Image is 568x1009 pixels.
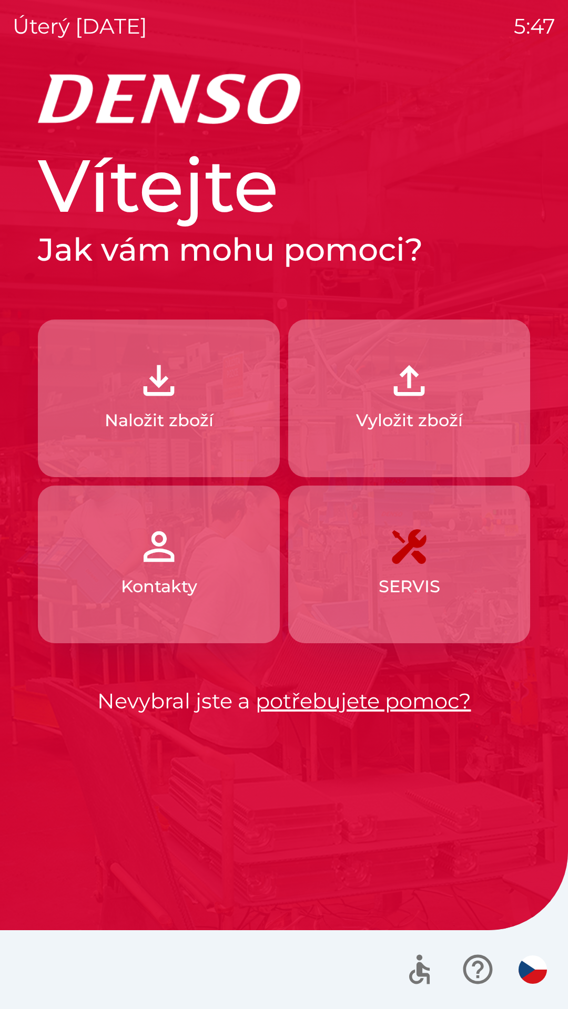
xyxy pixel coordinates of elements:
[38,486,280,643] button: Kontakty
[136,357,182,404] img: 918cc13a-b407-47b8-8082-7d4a57a89498.png
[519,955,547,984] img: cs flag
[38,230,530,269] h2: Jak vám mohu pomoci?
[386,357,432,404] img: 2fb22d7f-6f53-46d3-a092-ee91fce06e5d.png
[379,574,440,599] p: SERVIS
[288,486,530,643] button: SERVIS
[136,523,182,570] img: 072f4d46-cdf8-44b2-b931-d189da1a2739.png
[105,408,214,433] p: Naložit zboží
[386,523,432,570] img: 7408382d-57dc-4d4c-ad5a-dca8f73b6e74.png
[38,320,280,477] button: Naložit zboží
[288,320,530,477] button: Vyložit zboží
[256,688,471,714] a: potřebujete pomoc?
[38,141,530,230] h1: Vítejte
[356,408,463,433] p: Vyložit zboží
[38,685,530,717] p: Nevybral jste a
[514,11,555,42] p: 5:47
[121,574,197,599] p: Kontakty
[38,74,530,124] img: Logo
[13,11,147,42] p: úterý [DATE]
